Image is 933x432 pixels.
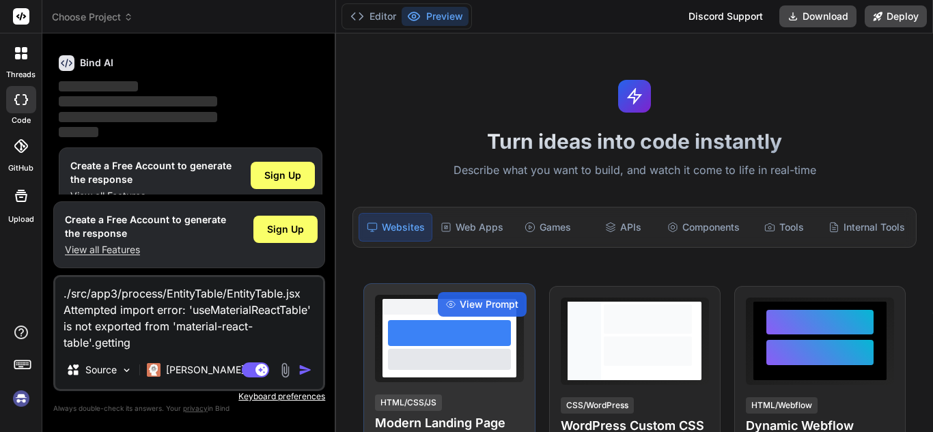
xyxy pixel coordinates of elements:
button: Preview [402,7,469,26]
div: Internal Tools [823,213,910,242]
div: Discord Support [680,5,771,27]
p: Always double-check its answers. Your in Bind [53,402,325,415]
span: Sign Up [267,222,304,236]
img: Claude 4 Sonnet [147,363,161,377]
span: privacy [183,404,208,412]
div: APIs [587,213,659,242]
div: Tools [748,213,820,242]
span: Sign Up [264,169,301,182]
p: Keyboard preferences [53,391,325,402]
h1: Create a Free Account to generate the response [65,213,226,240]
span: View Prompt [460,298,518,311]
label: threads [6,69,36,81]
h1: Create a Free Account to generate the response [70,159,232,186]
div: Games [512,213,584,242]
div: HTML/Webflow [746,397,818,414]
label: GitHub [8,162,33,174]
div: CSS/WordPress [561,397,634,414]
div: HTML/CSS/JS [375,394,442,411]
span: ‌ [59,81,138,91]
div: Components [662,213,745,242]
p: Source [85,363,117,377]
p: Describe what you want to build, and watch it come to life in real-time [344,162,925,179]
span: ‌ [59,127,98,137]
img: attachment [277,362,293,378]
h1: Turn ideas into code instantly [344,129,925,154]
textarea: ./src/app3/process/EntityTable/EntityTable.jsx Attempted import error: 'useMaterialReactTable' is... [55,277,323,351]
p: [PERSON_NAME] 4 S.. [166,363,268,377]
p: View all Features [70,189,232,203]
button: Editor [345,7,402,26]
span: ‌ [59,112,217,122]
label: code [12,115,31,126]
h6: Bind AI [80,56,113,70]
button: Deploy [865,5,927,27]
img: signin [10,387,33,410]
div: Websites [359,213,432,242]
span: Choose Project [52,10,133,24]
img: Pick Models [121,364,133,376]
span: ‌ [59,96,217,106]
img: icon [298,363,312,377]
p: View all Features [65,243,226,257]
div: Web Apps [435,213,509,242]
button: Download [779,5,857,27]
label: Upload [8,214,34,225]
